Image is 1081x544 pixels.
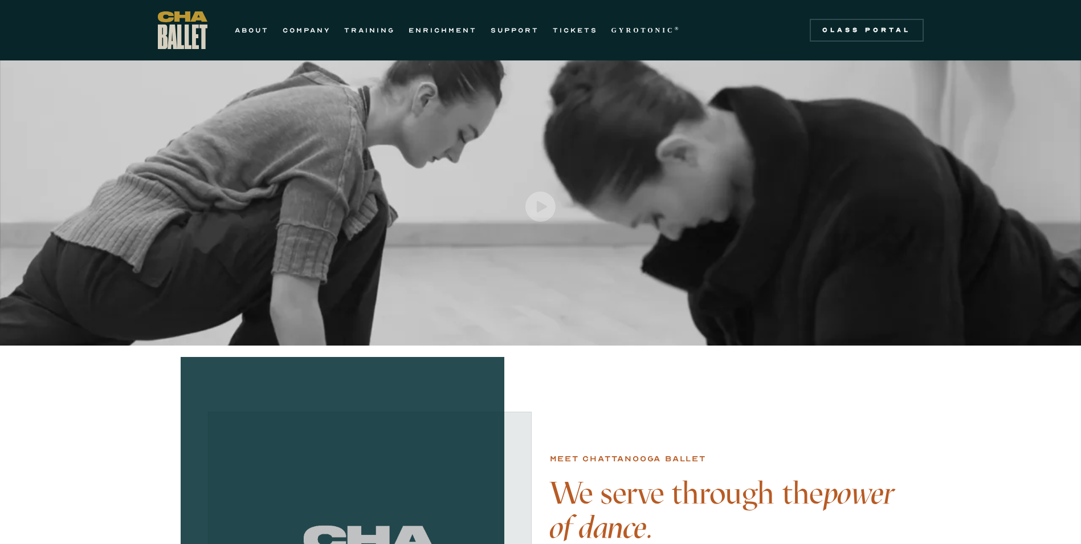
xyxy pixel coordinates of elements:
[611,23,681,37] a: GYROTONIC®
[344,23,395,37] a: TRAINING
[550,452,706,466] div: Meet chattanooga ballet
[675,26,681,31] sup: ®
[283,23,331,37] a: COMPANY
[158,11,207,49] a: home
[817,26,917,35] div: Class Portal
[235,23,269,37] a: ABOUT
[810,19,924,42] a: Class Portal
[553,23,598,37] a: TICKETS
[491,23,539,37] a: SUPPORT
[409,23,477,37] a: ENRICHMENT
[611,26,675,34] strong: GYROTONIC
